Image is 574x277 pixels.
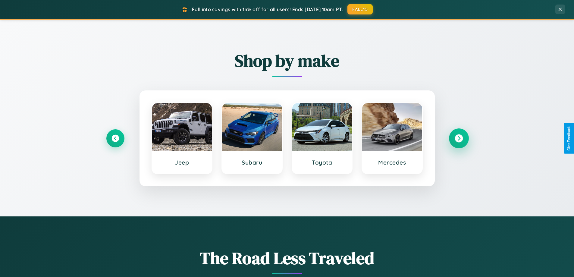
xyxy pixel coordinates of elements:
[228,159,276,166] h3: Subaru
[567,126,571,151] div: Give Feedback
[158,159,206,166] h3: Jeep
[347,4,373,14] button: FALL15
[106,49,468,72] h2: Shop by make
[368,159,416,166] h3: Mercedes
[106,247,468,270] h1: The Road Less Traveled
[298,159,346,166] h3: Toyota
[192,6,343,12] span: Fall into savings with 15% off for all users! Ends [DATE] 10am PT.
